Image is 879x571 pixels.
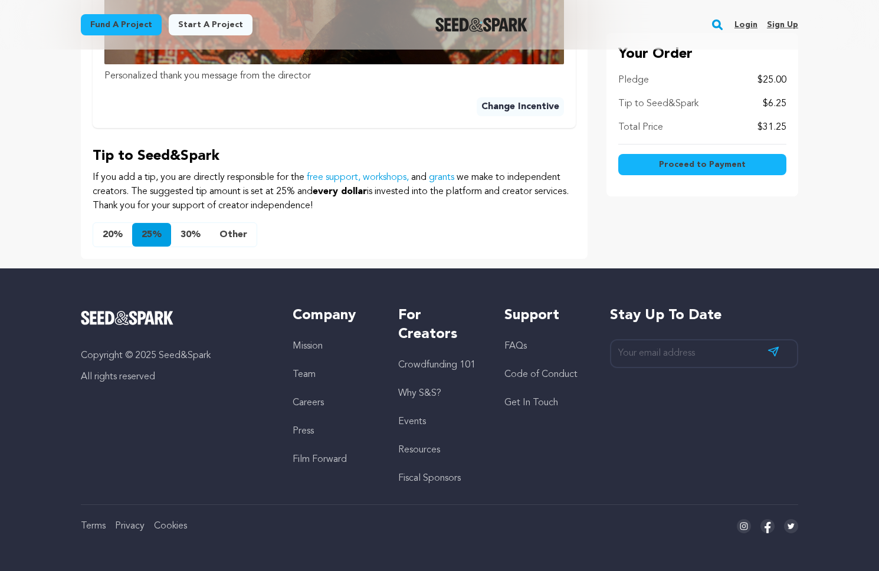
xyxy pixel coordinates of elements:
[435,18,528,32] img: Seed&Spark Logo Dark Mode
[618,45,786,64] p: Your Order
[398,360,475,370] a: Crowdfunding 101
[398,474,461,483] a: Fiscal Sponsors
[504,398,558,408] a: Get In Touch
[398,445,440,455] a: Resources
[757,73,786,87] p: $25.00
[429,173,454,182] a: grants
[610,306,798,325] h5: Stay up to date
[504,306,586,325] h5: Support
[115,521,145,531] a: Privacy
[307,173,409,182] a: free support, workshops,
[618,120,663,134] p: Total Price
[154,521,187,531] a: Cookies
[618,154,786,175] button: Proceed to Payment
[293,398,324,408] a: Careers
[81,370,269,384] p: All rights reserved
[81,521,106,531] a: Terms
[293,306,375,325] h5: Company
[104,71,311,81] span: Personalized thank you message from the director
[618,73,649,87] p: Pledge
[504,370,578,379] a: Code of Conduct
[293,426,314,436] a: Press
[210,223,257,247] button: Other
[171,223,210,247] button: 30%
[659,159,746,170] span: Proceed to Payment
[763,97,786,111] p: $6.25
[398,306,480,344] h5: For Creators
[504,342,527,351] a: FAQs
[610,339,798,368] input: Your email address
[618,97,698,111] p: Tip to Seed&Spark
[757,120,786,134] p: $31.25
[293,455,347,464] a: Film Forward
[313,187,367,196] span: every dollar
[767,15,798,34] a: Sign up
[293,342,323,351] a: Mission
[81,311,269,325] a: Seed&Spark Homepage
[169,14,252,35] a: Start a project
[93,223,132,247] button: 20%
[477,97,564,116] button: Change Incentive
[93,147,576,166] p: Tip to Seed&Spark
[398,389,441,398] a: Why S&S?
[435,18,528,32] a: Seed&Spark Homepage
[81,349,269,363] p: Copyright © 2025 Seed&Spark
[293,370,316,379] a: Team
[398,417,426,426] a: Events
[132,223,171,247] button: 25%
[81,311,173,325] img: Seed&Spark Logo
[93,170,576,213] p: If you add a tip, you are directly responsible for the and we make to independent creators. The s...
[734,15,757,34] a: Login
[81,14,162,35] a: Fund a project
